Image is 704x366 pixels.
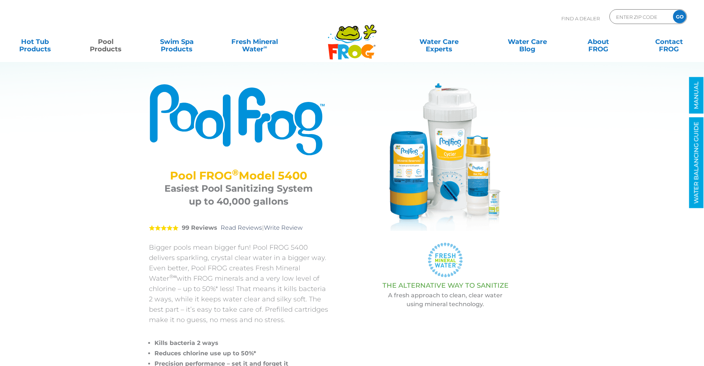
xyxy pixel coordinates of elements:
sup: ® [232,167,239,178]
h3: Easiest Pool Sanitizing System up to 40,000 gallons [158,182,319,208]
a: Water CareExperts [394,34,484,49]
a: Read Reviews [221,224,262,231]
a: Fresh MineralWater∞ [220,34,289,49]
a: WATER BALANCING GUIDE [689,117,704,208]
a: Hot TubProducts [7,34,62,49]
p: Bigger pools mean bigger fun! Pool FROG 5400 delivers sparkling, crystal clear water in a bigger ... [149,242,328,325]
a: Water CareBlog [500,34,555,49]
a: AboutFROG [571,34,626,49]
p: A fresh approach to clean, clear water using mineral technology. [347,291,544,309]
img: Product Logo [149,83,328,156]
li: Reduces chlorine use up to 50%* [154,348,328,359]
strong: 99 Reviews [182,224,217,231]
a: Swim SpaProducts [149,34,204,49]
span: 5 [149,225,178,231]
sup: ∞ [263,44,267,50]
img: Frog Products Logo [324,15,381,60]
div: | [149,213,328,242]
a: PoolProducts [78,34,133,49]
li: Kills bacteria 2 ways [154,338,328,348]
p: Find A Dealer [561,9,600,28]
input: GO [673,10,686,23]
a: Write Review [264,224,303,231]
a: MANUAL [689,77,704,114]
a: ContactFROG [642,34,697,49]
h2: Pool FROG Model 5400 [158,169,319,182]
h3: THE ALTERNATIVE WAY TO SANITIZE [347,282,544,289]
sup: ®∞ [169,273,177,279]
